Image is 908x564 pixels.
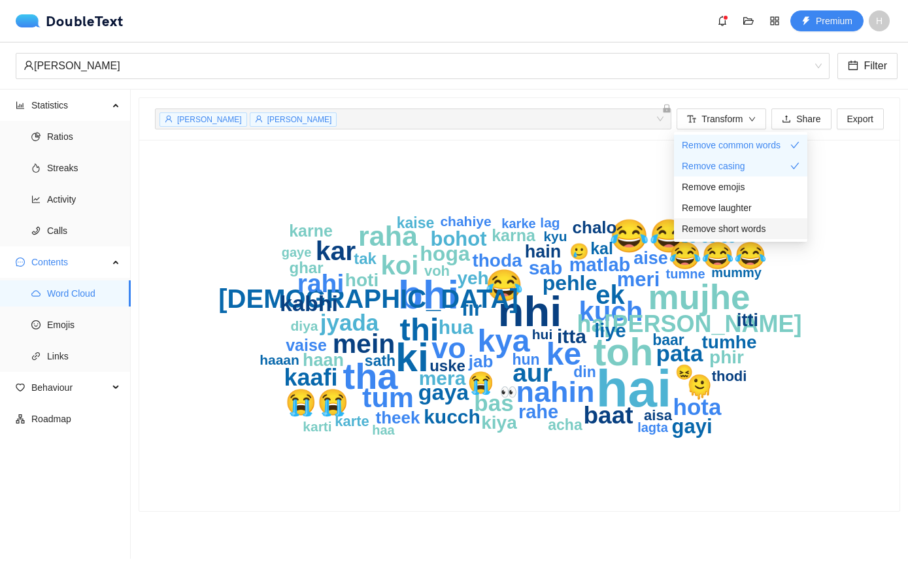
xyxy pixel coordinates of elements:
span: Remove laughter [682,201,752,215]
text: acha [548,416,582,433]
text: gaye [282,245,312,259]
text: haa [372,423,395,437]
text: voh [424,263,450,279]
text: liye [594,320,626,341]
span: calendar [848,60,858,73]
text: toh [594,331,654,374]
img: logo [16,14,46,27]
text: chalo [573,218,617,237]
span: Share [796,112,820,126]
text: bas [474,390,513,416]
text: ke [546,337,581,371]
text: kucch [424,406,480,427]
text: mummy [711,265,762,280]
text: hai [596,359,672,418]
text: uske [429,357,465,374]
text: koi [381,251,419,280]
text: itti [737,310,758,330]
text: aise [633,248,668,268]
span: Remove short words [682,222,765,236]
span: Behaviour [31,374,109,401]
text: hun [512,351,539,368]
span: folder-open [739,16,758,26]
div: [PERSON_NAME] [24,54,810,78]
text: karte [335,413,369,429]
text: jab [468,352,494,371]
text: kal [590,239,613,257]
span: Remove casing [682,159,745,173]
text: ha[PERSON_NAME] [577,310,801,337]
text: yeh [457,268,488,288]
text: tumne [666,267,705,281]
text: matlab [569,254,630,275]
span: Links [47,343,120,369]
text: thi [400,312,439,347]
span: Contents [31,249,109,275]
text: lag [540,215,560,230]
text: pehle [543,271,597,295]
span: Roadmap [31,406,120,432]
span: apartment [16,414,25,423]
text: diya [290,318,318,333]
text: mujhe [648,278,750,316]
span: Calls [47,218,120,244]
span: phone [31,226,41,235]
text: raha [358,220,418,252]
span: message [16,257,25,267]
text: kya [477,323,530,358]
text: chahiye [440,214,491,229]
span: bell [713,16,732,26]
text: nahin [516,375,595,408]
text: mera [419,367,466,389]
span: fire [31,163,41,173]
text: theek [376,408,420,427]
text: hua [439,316,474,338]
div: DoubleText [16,14,124,27]
text: thoda [472,250,522,271]
text: rahe [518,401,558,422]
text: 🥲 [569,242,589,261]
text: meri [617,268,660,291]
span: check [790,161,799,171]
button: appstore [764,10,785,31]
span: line-chart [31,195,41,204]
span: Filter [864,58,887,74]
text: bohot [430,227,486,250]
span: font-size [687,114,696,125]
span: [PERSON_NAME] [177,115,242,124]
span: user [24,60,34,71]
text: ghar [289,259,323,276]
button: calendarFilter [837,53,898,79]
span: link [31,352,41,361]
a: logoDoubleText [16,14,124,27]
text: hain [525,242,562,261]
text: 😭😭 [285,387,349,418]
span: check [790,141,799,150]
span: appstore [765,16,784,26]
button: bell [712,10,733,31]
span: cloud [31,289,41,298]
text: vo [431,331,466,365]
text: tumhe [702,332,757,352]
span: thunderbolt [801,16,811,27]
span: Ratios [47,124,120,150]
text: mein [333,329,395,359]
text: aisa [644,407,673,423]
text: baat [583,402,633,429]
text: [DEMOGRAPHIC_DATA] [218,284,518,313]
span: heart [16,383,25,392]
text: rahi [297,269,345,297]
span: Premium [816,14,852,28]
span: H [876,10,883,31]
button: thunderboltPremium [790,10,864,31]
text: kuch [579,296,643,327]
span: Remove emojis [682,180,745,194]
span: pie-chart [31,132,41,141]
text: sath [365,352,395,369]
text: karna [492,226,536,244]
text: 😂😂😂 [669,240,767,271]
text: aur [513,359,552,387]
text: hui [532,327,553,342]
text: thodi [712,368,747,384]
text: tum [362,382,414,413]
